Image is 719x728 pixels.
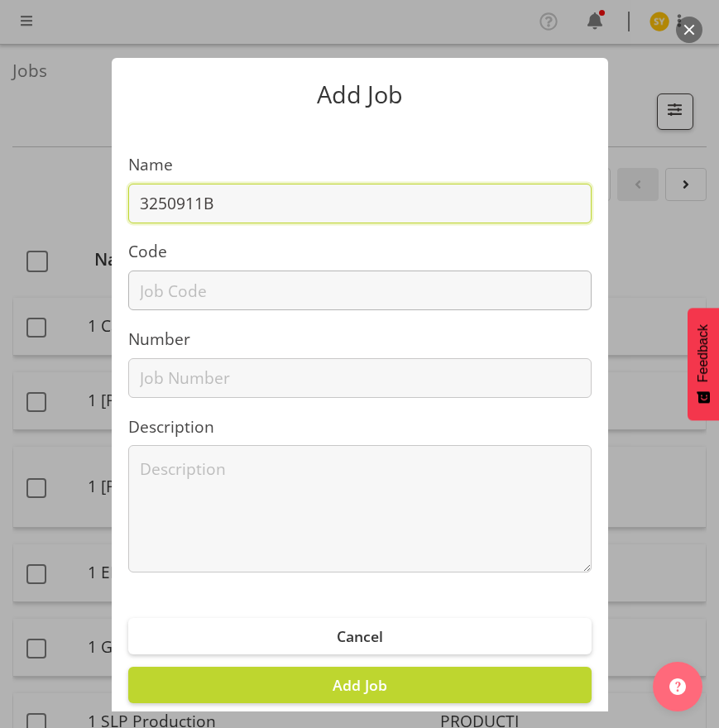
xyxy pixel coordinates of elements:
[128,271,592,310] input: Job Code
[128,240,592,264] label: Code
[688,308,719,420] button: Feedback - Show survey
[128,184,592,223] input: Job Name
[669,678,686,695] img: help-xxl-2.png
[128,358,592,398] input: Job Number
[128,328,592,352] label: Number
[128,667,592,703] button: Add Job
[128,83,592,107] p: Add Job
[128,618,592,654] button: Cancel
[333,675,387,695] span: Add Job
[128,415,592,439] label: Description
[696,324,711,382] span: Feedback
[337,626,383,646] span: Cancel
[128,153,592,177] label: Name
